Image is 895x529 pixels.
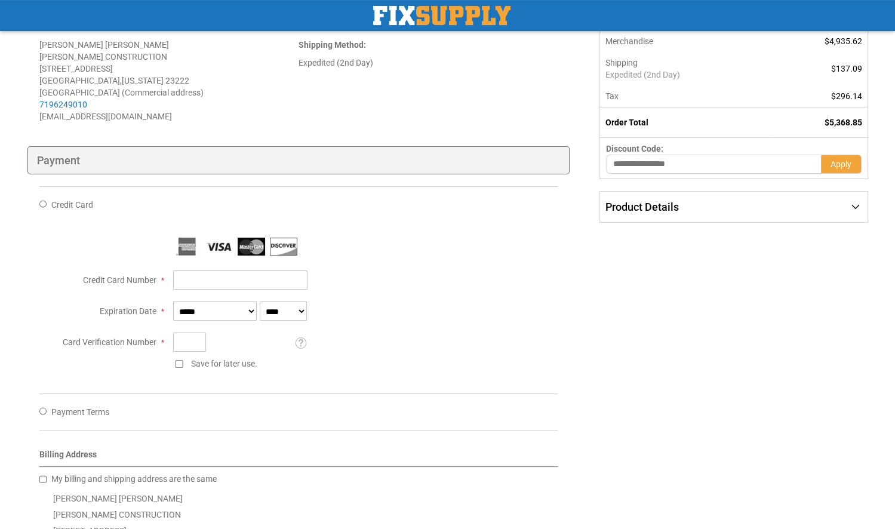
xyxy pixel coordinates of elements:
th: Merchandise [600,30,770,52]
div: Billing Address [39,448,558,467]
span: $296.14 [831,91,862,101]
span: Shipping Method [299,40,364,50]
span: Apply [831,159,851,169]
a: store logo [373,6,510,25]
span: [EMAIL_ADDRESS][DOMAIN_NAME] [39,112,172,121]
button: Apply [821,155,862,174]
span: Credit Card Number [83,275,156,285]
span: [US_STATE] [122,76,164,85]
span: Discount Code: [606,144,663,153]
img: American Express [173,238,201,256]
span: My billing and shipping address are the same [51,474,217,484]
span: Expedited (2nd Day) [605,69,764,81]
span: $4,935.62 [825,36,862,46]
span: Save for later use. [191,359,257,368]
div: Expedited (2nd Day) [299,57,558,69]
span: $5,368.85 [825,118,862,127]
a: 7196249010 [39,100,87,109]
address: [PERSON_NAME] [PERSON_NAME] [PERSON_NAME] CONSTRUCTION [STREET_ADDRESS] [GEOGRAPHIC_DATA] , 23222... [39,39,299,122]
span: $137.09 [831,64,862,73]
img: Discover [270,238,297,256]
strong: : [299,40,366,50]
span: Card Verification Number [63,337,156,347]
th: Tax [600,85,770,107]
span: Payment Terms [51,407,109,417]
span: Expiration Date [100,306,156,316]
span: Product Details [605,201,679,213]
div: Payment [27,146,570,175]
img: Fix Industrial Supply [373,6,510,25]
img: Visa [205,238,233,256]
strong: Order Total [605,118,648,127]
span: Shipping [605,58,638,67]
span: Credit Card [51,200,93,210]
img: MasterCard [238,238,265,256]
